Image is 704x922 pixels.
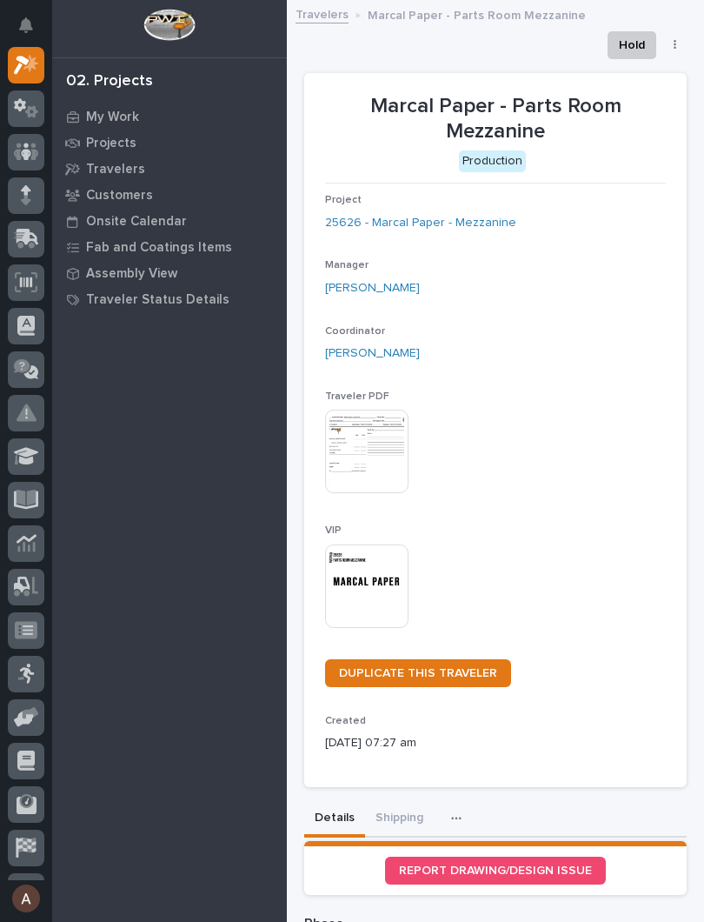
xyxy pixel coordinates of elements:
[325,279,420,297] a: [PERSON_NAME]
[52,130,287,156] a: Projects
[52,234,287,260] a: Fab and Coatings Items
[325,734,666,752] p: [DATE] 07:27 am
[619,35,645,56] span: Hold
[86,188,153,204] p: Customers
[52,104,287,130] a: My Work
[52,286,287,312] a: Traveler Status Details
[86,110,139,125] p: My Work
[325,344,420,363] a: [PERSON_NAME]
[459,150,526,172] div: Production
[325,94,666,144] p: Marcal Paper - Parts Room Mezzanine
[66,72,153,91] div: 02. Projects
[22,17,44,45] div: Notifications
[52,156,287,182] a: Travelers
[8,880,44,917] button: users-avatar
[399,865,592,877] span: REPORT DRAWING/DESIGN ISSUE
[325,214,516,232] a: 25626 - Marcal Paper - Mezzanine
[304,801,365,838] button: Details
[86,136,136,151] p: Projects
[368,4,586,23] p: Marcal Paper - Parts Room Mezzanine
[325,326,385,337] span: Coordinator
[86,292,229,308] p: Traveler Status Details
[325,391,389,402] span: Traveler PDF
[52,182,287,208] a: Customers
[143,9,195,41] img: Workspace Logo
[296,3,349,23] a: Travelers
[86,240,232,256] p: Fab and Coatings Items
[365,801,434,838] button: Shipping
[8,7,44,43] button: Notifications
[339,667,497,679] span: DUPLICATE THIS TRAVELER
[325,260,369,271] span: Manager
[325,659,511,687] a: DUPLICATE THIS TRAVELER
[385,857,606,885] a: REPORT DRAWING/DESIGN ISSUE
[86,214,187,230] p: Onsite Calendar
[608,31,656,59] button: Hold
[52,260,287,286] a: Assembly View
[325,716,366,726] span: Created
[325,525,342,536] span: VIP
[52,208,287,234] a: Onsite Calendar
[86,266,177,282] p: Assembly View
[86,162,145,177] p: Travelers
[325,195,362,205] span: Project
